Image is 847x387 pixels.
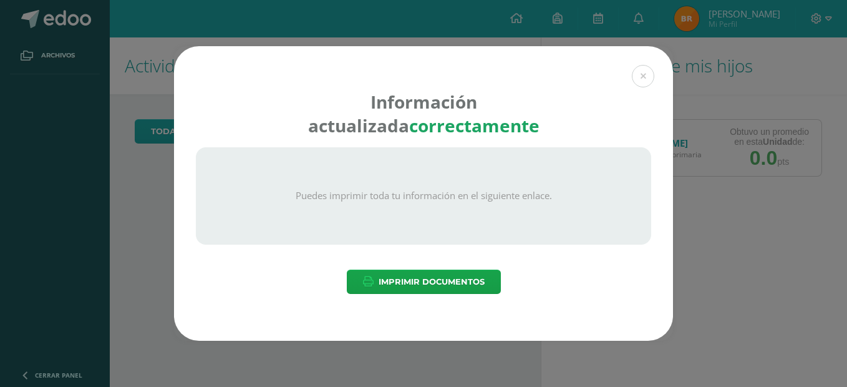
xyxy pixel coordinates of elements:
p: Puedes imprimir toda tu información en el siguiente enlace. [296,190,552,202]
button: Close (Esc) [632,65,654,87]
h4: Información actualizada [286,90,562,137]
button: Imprimir Documentos [347,270,501,294]
span: Imprimir Documentos [379,270,485,293]
strong: correctamente [409,114,540,137]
